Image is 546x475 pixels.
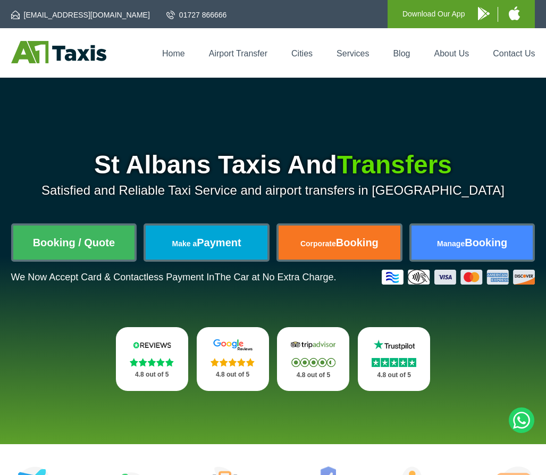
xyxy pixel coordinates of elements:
img: A1 Taxis Android App [478,7,490,20]
a: Reviews.io Stars 4.8 out of 5 [116,327,188,391]
span: Corporate [300,239,336,248]
img: A1 Taxis iPhone App [509,6,520,20]
a: Make aPayment [146,226,267,260]
img: Stars [372,358,416,367]
a: Services [337,49,369,58]
a: Airport Transfer [209,49,267,58]
img: Trustpilot [369,339,418,351]
p: Download Our App [402,7,465,21]
span: Transfers [337,151,452,179]
a: About Us [434,49,469,58]
p: Satisfied and Reliable Taxi Service and airport transfers in [GEOGRAPHIC_DATA] [11,183,535,198]
span: The Car at No Extra Charge. [214,272,336,282]
a: CorporateBooking [279,226,400,260]
span: Make a [172,239,197,248]
a: Contact Us [493,49,535,58]
span: Manage [437,239,465,248]
a: 01727 866666 [166,10,227,20]
img: Tripadvisor [289,339,338,351]
p: 4.8 out of 5 [289,369,338,382]
img: Credit And Debit Cards [382,270,535,285]
a: ManageBooking [411,226,533,260]
h1: St Albans Taxis And [11,152,535,178]
p: 4.8 out of 5 [208,368,257,381]
img: Stars [130,358,174,366]
a: [EMAIL_ADDRESS][DOMAIN_NAME] [11,10,150,20]
p: 4.8 out of 5 [128,368,177,381]
img: Stars [291,358,335,367]
p: 4.8 out of 5 [369,369,418,382]
img: Google [208,339,257,351]
img: Reviews.io [128,339,177,351]
a: Trustpilot Stars 4.8 out of 5 [358,327,430,391]
a: Google Stars 4.8 out of 5 [197,327,269,391]
a: Cities [291,49,313,58]
a: Blog [393,49,410,58]
a: Booking / Quote [13,226,135,260]
a: Home [162,49,185,58]
a: Tripadvisor Stars 4.8 out of 5 [277,327,349,391]
img: Stars [211,358,255,366]
img: A1 Taxis St Albans LTD [11,41,106,63]
p: We Now Accept Card & Contactless Payment In [11,272,337,283]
